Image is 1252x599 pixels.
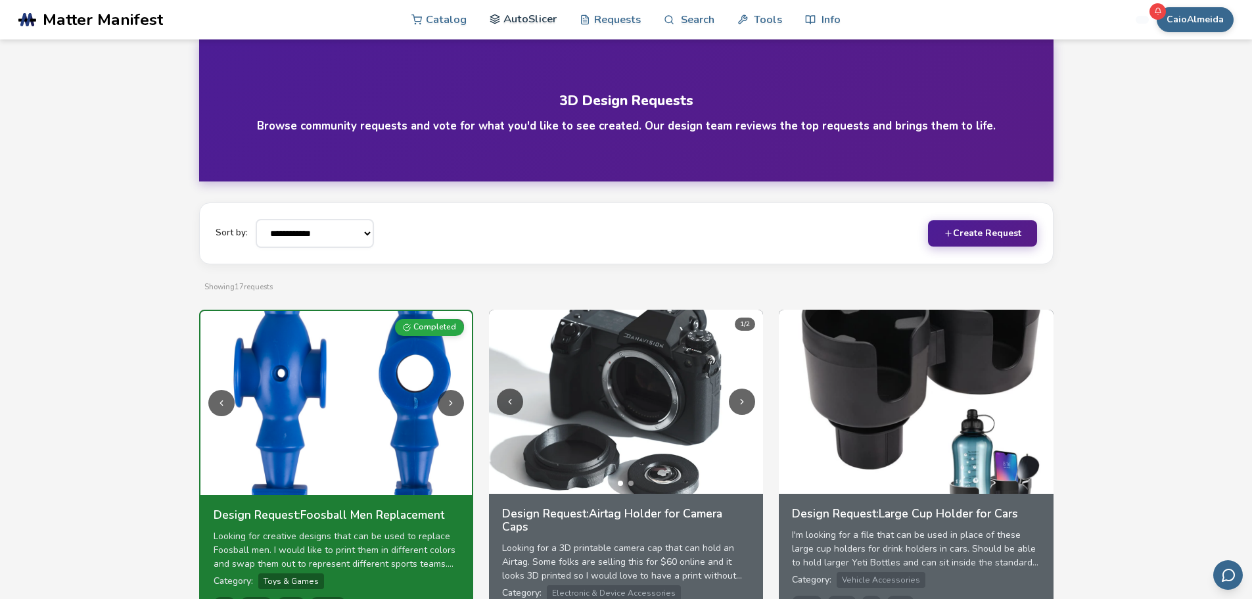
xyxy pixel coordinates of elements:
[214,529,459,571] div: Looking for creative designs that can be used to replace Foosball men. I would like to print them...
[502,507,750,541] a: Design Request:Airtag Holder for Camera Caps
[502,507,750,533] h3: Design Request: Airtag Holder for Camera Caps
[214,508,459,521] h3: Design Request: Foosball Men Replacement
[438,390,464,416] button: Next image
[497,389,523,415] button: Previous image
[1213,560,1243,590] button: Send feedback via email
[214,508,459,529] a: Design Request:Foosball Men Replacement
[928,220,1037,247] button: Create Request
[257,118,996,133] h4: Browse community requests and vote for what you'd like to see created. Our design team reviews th...
[214,575,253,587] span: Category:
[1157,7,1234,32] button: CaioAlmeida
[502,541,750,583] div: Looking for a 3D printable camera cap that can hold an Airtag. Some folks are selling this for $6...
[43,11,163,29] span: Matter Manifest
[792,507,1040,528] a: Design Request:Large Cup Holder for Cars
[792,573,831,586] span: Category:
[628,481,634,486] button: Go to image 2
[735,318,755,331] div: 1 / 2
[779,310,1053,494] img: Large Cup Holder for Cars
[618,481,623,486] button: Go to image 1
[328,482,333,487] button: Go to image 1
[837,572,925,588] span: Vehicle Accessories
[208,390,235,416] button: Previous image
[792,528,1040,569] div: I'm looking for a file that can be used in place of these large cup holders for drink holders in ...
[792,507,1040,520] h3: Design Request: Large Cup Holder for Cars
[338,482,344,487] button: Go to image 2
[216,228,248,238] label: Sort by:
[200,311,472,495] img: Foosball Men Replacement
[233,93,1019,108] h1: 3D Design Requests
[413,323,456,332] span: Completed
[204,280,1048,294] p: Showing 17 requests
[729,389,755,415] button: Next image
[489,310,763,494] img: Airtag Holder for Camera Caps
[258,573,324,589] span: Toys & Games
[502,587,542,599] span: Category:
